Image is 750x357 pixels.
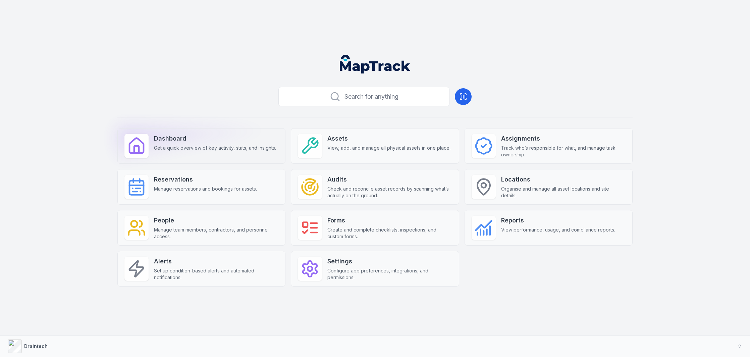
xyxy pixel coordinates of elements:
[154,267,278,281] span: Set up condition-based alerts and automated notifications.
[117,169,285,205] a: ReservationsManage reservations and bookings for assets.
[327,267,452,281] span: Configure app preferences, integrations, and permissions.
[327,257,452,266] strong: Settings
[291,128,459,164] a: AssetsView, add, and manage all physical assets in one place.
[465,169,633,205] a: LocationsOrganise and manage all asset locations and site details.
[465,128,633,164] a: AssignmentsTrack who’s responsible for what, and manage task ownership.
[154,134,276,143] strong: Dashboard
[117,128,285,164] a: DashboardGet a quick overview of key activity, stats, and insights.
[154,175,257,184] strong: Reservations
[327,134,450,143] strong: Assets
[291,251,459,287] a: SettingsConfigure app preferences, integrations, and permissions.
[501,216,615,225] strong: Reports
[465,210,633,246] a: ReportsView performance, usage, and compliance reports.
[327,175,452,184] strong: Audits
[24,343,48,349] strong: Draintech
[501,175,626,184] strong: Locations
[501,145,626,158] span: Track who’s responsible for what, and manage task ownership.
[344,92,398,101] span: Search for anything
[291,169,459,205] a: AuditsCheck and reconcile asset records by scanning what’s actually on the ground.
[154,186,257,192] span: Manage reservations and bookings for assets.
[327,145,450,151] span: View, add, and manage all physical assets in one place.
[501,186,626,199] span: Organise and manage all asset locations and site details.
[117,210,285,246] a: PeopleManage team members, contractors, and personnel access.
[154,226,278,240] span: Manage team members, contractors, and personnel access.
[291,210,459,246] a: FormsCreate and complete checklists, inspections, and custom forms.
[327,216,452,225] strong: Forms
[327,226,452,240] span: Create and complete checklists, inspections, and custom forms.
[278,87,449,106] button: Search for anything
[117,251,285,287] a: AlertsSet up condition-based alerts and automated notifications.
[501,134,626,143] strong: Assignments
[329,55,421,73] nav: Global
[154,145,276,151] span: Get a quick overview of key activity, stats, and insights.
[501,226,615,233] span: View performance, usage, and compliance reports.
[154,257,278,266] strong: Alerts
[154,216,278,225] strong: People
[327,186,452,199] span: Check and reconcile asset records by scanning what’s actually on the ground.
